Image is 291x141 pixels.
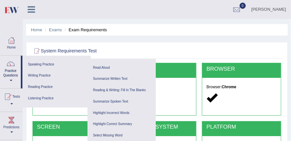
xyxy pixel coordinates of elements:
a: Summarize Written Text [91,73,152,85]
a: Speaking Practice [26,59,87,70]
a: Exams [49,27,62,32]
h2: PLATFORM [206,124,277,130]
li: Exam Requirements [63,27,107,33]
a: Highlight Correct Summary [91,119,152,130]
a: Home [0,32,22,53]
a: Practice Questions [0,56,21,86]
a: Predictions [0,112,22,138]
h2: BROWSER [206,66,277,72]
a: Home [31,27,42,32]
a: Reading & Writing: Fill In The Blanks [91,85,152,96]
h2: JAVASCRIPT [122,66,192,72]
span: 0 [240,3,246,9]
a: Listening Practice [26,93,87,104]
h5: Browser: [206,85,277,89]
h2: SCREEN [37,124,107,130]
strong: Chrome [222,85,236,89]
a: Reading Practice [26,81,87,93]
a: Read Aloud [91,62,152,74]
a: Summarize Spoken Text [91,96,152,107]
a: Tests [0,89,22,110]
h2: System Requirements Test [33,47,187,55]
a: Writing Practice [26,70,87,81]
h2: OPERATING SYSTEM [122,124,192,130]
a: Highlight Incorrect Words [91,107,152,119]
h5: Javascript [122,85,192,89]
